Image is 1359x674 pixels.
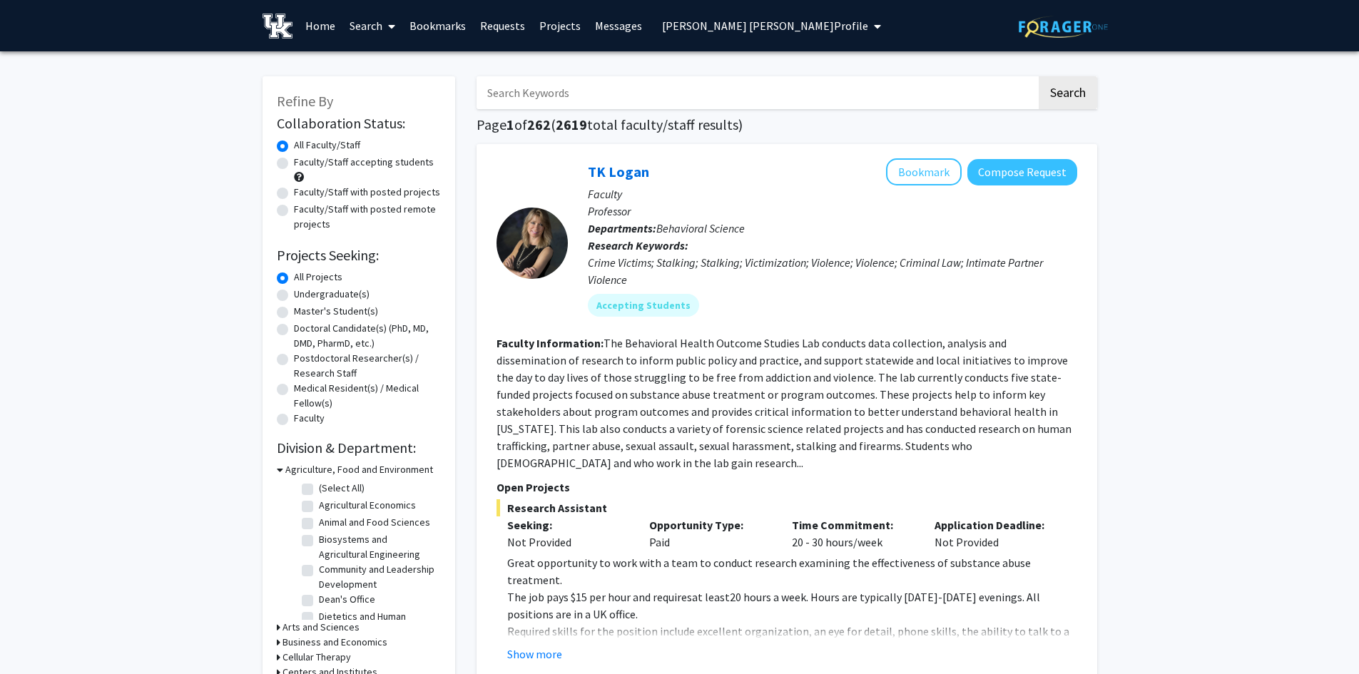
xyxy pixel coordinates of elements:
[507,516,628,533] p: Seeking:
[781,516,924,551] div: 20 - 30 hours/week
[588,294,699,317] mat-chip: Accepting Students
[294,351,441,381] label: Postdoctoral Researcher(s) / Research Staff
[588,221,656,235] b: Departments:
[662,19,868,33] span: [PERSON_NAME] [PERSON_NAME] Profile
[497,336,1072,470] fg-read-more: The Behavioral Health Outcome Studies Lab conducts data collection, analysis and dissemination of...
[507,588,1077,623] p: at least
[556,116,587,133] span: 2619
[11,610,61,663] iframe: Chat
[924,516,1067,551] div: Not Provided
[532,1,588,51] a: Projects
[402,1,473,51] a: Bookmarks
[507,556,1031,587] span: Great opportunity to work with a team to conduct research examining the effectiveness of substanc...
[319,562,437,592] label: Community and Leadership Development
[507,590,1040,621] span: 20 hours a week. Hours are typically [DATE]-[DATE] evenings. All positions are in a UK office.
[319,498,416,513] label: Agricultural Economics
[649,516,770,533] p: Opportunity Type:
[294,202,441,232] label: Faculty/Staff with posted remote projects
[294,287,370,302] label: Undergraduate(s)
[473,1,532,51] a: Requests
[507,116,514,133] span: 1
[656,221,745,235] span: Behavioral Science
[294,155,434,170] label: Faculty/Staff accepting students
[507,624,1069,673] span: Required skills for the position include excellent organization, an eye for detail, phone skills,...
[588,254,1077,288] div: Crime Victims; Stalking; Stalking; Victimization; Violence; Violence; Criminal Law; Intimate Part...
[886,158,962,185] button: Add TK Logan to Bookmarks
[967,159,1077,185] button: Compose Request to TK Logan
[588,185,1077,203] p: Faculty
[294,185,440,200] label: Faculty/Staff with posted projects
[497,479,1077,496] p: Open Projects
[477,116,1097,133] h1: Page of ( total faculty/staff results)
[935,516,1056,533] p: Application Deadline:
[294,138,360,153] label: All Faculty/Staff
[497,499,1077,516] span: Research Assistant
[638,516,781,551] div: Paid
[477,76,1037,109] input: Search Keywords
[263,14,293,39] img: University of Kentucky Logo
[319,481,365,496] label: (Select All)
[342,1,402,51] a: Search
[298,1,342,51] a: Home
[1019,16,1108,38] img: ForagerOne Logo
[283,620,360,635] h3: Arts and Sciences
[507,645,562,663] button: Show more
[319,592,375,607] label: Dean's Office
[1039,76,1097,109] button: Search
[294,270,342,285] label: All Projects
[277,115,441,132] h2: Collaboration Status:
[588,203,1077,220] p: Professor
[277,92,333,110] span: Refine By
[283,650,351,665] h3: Cellular Therapy
[527,116,551,133] span: 262
[319,532,437,562] label: Biosystems and Agricultural Engineering
[497,336,604,350] b: Faculty Information:
[588,1,649,51] a: Messages
[792,516,913,533] p: Time Commitment:
[294,411,325,426] label: Faculty
[285,462,433,477] h3: Agriculture, Food and Environment
[277,247,441,264] h2: Projects Seeking:
[294,321,441,351] label: Doctoral Candidate(s) (PhD, MD, DMD, PharmD, etc.)
[283,635,387,650] h3: Business and Economics
[294,304,378,319] label: Master's Student(s)
[588,238,688,252] b: Research Keywords:
[319,515,430,530] label: Animal and Food Sciences
[507,533,628,551] div: Not Provided
[319,609,437,639] label: Dietetics and Human Nutrition
[294,381,441,411] label: Medical Resident(s) / Medical Fellow(s)
[507,590,692,604] span: The job pays $15 per hour and requires
[588,163,649,180] a: TK Logan
[277,439,441,456] h2: Division & Department:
